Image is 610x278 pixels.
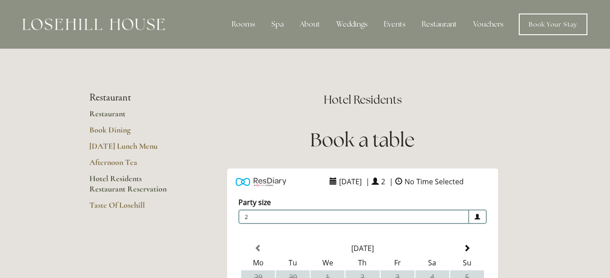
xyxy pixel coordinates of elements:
div: Rooms [224,15,262,33]
a: Restaurant [89,109,176,125]
div: Events [377,15,413,33]
span: | [366,177,370,187]
a: [DATE] Lunch Menu [89,141,176,157]
h1: Book a table [205,127,521,153]
label: Party size [238,197,271,207]
a: Hotel Residents Restaurant Reservation [89,173,176,200]
th: Tu [276,256,310,269]
div: Restaurant [414,15,464,33]
th: Th [345,256,379,269]
span: No Time Selected [402,174,466,189]
span: Previous Month [255,245,262,252]
div: Weddings [329,15,375,33]
span: Next Month [463,245,470,252]
div: Spa [264,15,291,33]
img: Powered by ResDiary [236,175,286,188]
a: Taste Of Losehill [89,200,176,216]
th: Select Month [276,242,449,255]
a: Vouchers [466,15,511,33]
li: Restaurant [89,92,176,104]
span: | [389,177,393,187]
th: We [311,256,345,269]
span: [DATE] [337,174,364,189]
th: Sa [415,256,449,269]
h2: Hotel Residents [205,92,521,108]
img: Losehill House [23,18,165,30]
span: 2 [379,174,387,189]
a: Afternoon Tea [89,157,176,173]
th: Su [450,256,484,269]
a: Book Dining [89,125,176,141]
div: About [293,15,327,33]
span: 2 [238,210,469,224]
a: Book Your Stay [519,14,587,35]
th: Mo [241,256,275,269]
th: Fr [381,256,414,269]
